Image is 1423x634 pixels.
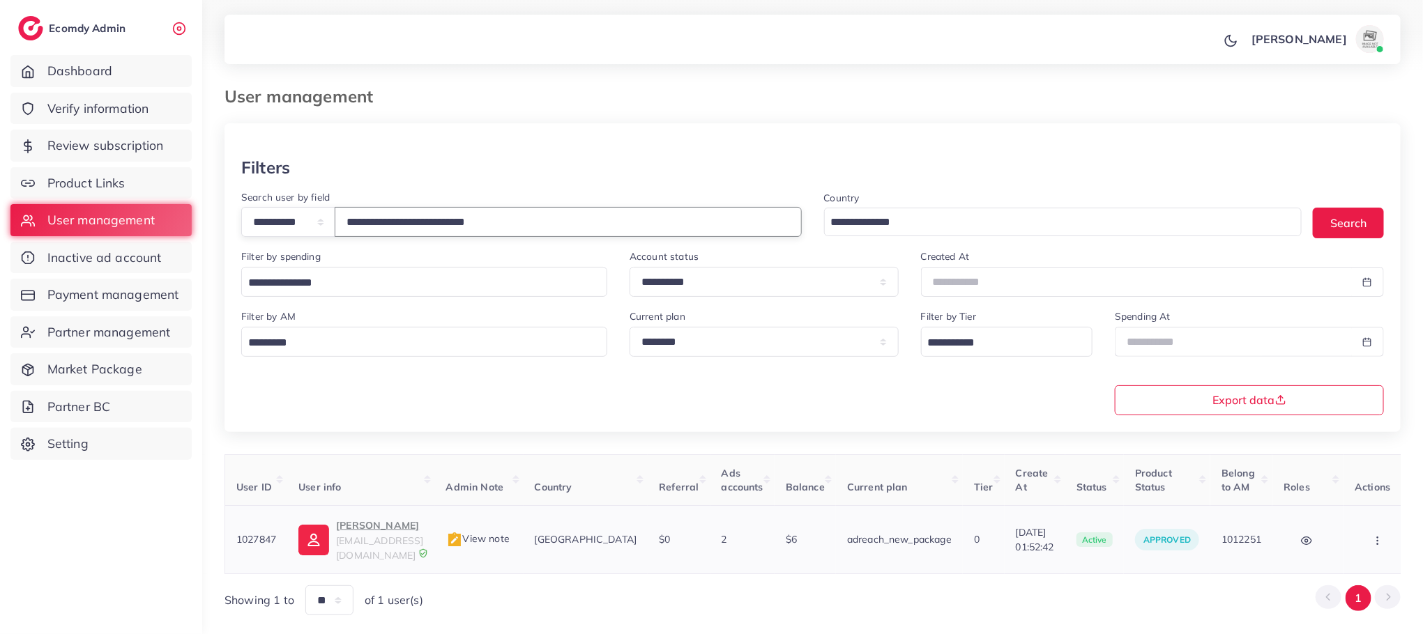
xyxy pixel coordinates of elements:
span: 2 [722,533,727,546]
span: Current plan [847,481,908,493]
img: 9CAL8B2pu8EFxCJHYAAAAldEVYdGRhdGU6Y3JlYXRlADIwMjItMTItMDlUMDQ6NTg6MzkrMDA6MDBXSlgLAAAAJXRFWHRkYXR... [418,548,428,558]
span: Product Links [47,174,125,192]
label: Filter by spending [241,249,321,263]
span: User ID [236,481,272,493]
label: Country [824,191,860,205]
a: Partner BC [10,391,192,423]
span: $6 [786,533,797,546]
a: Inactive ad account [10,242,192,274]
span: 1012251 [1222,533,1261,546]
span: Export data [1213,394,1286,405]
label: Account status [630,249,699,263]
span: Admin Note [446,481,504,493]
span: [EMAIL_ADDRESS][DOMAIN_NAME] [336,534,423,561]
a: Payment management [10,279,192,311]
p: [PERSON_NAME] [336,517,423,534]
a: Setting [10,428,192,460]
h3: Filters [241,157,290,178]
span: Belong to AM [1222,467,1255,493]
button: Go to page 1 [1346,585,1371,611]
span: Payment management [47,286,179,304]
a: Partner management [10,316,192,348]
span: of 1 user(s) [365,592,423,608]
button: Search [1313,208,1384,238]
a: Review subscription [10,130,192,162]
a: logoEcomdy Admin [18,16,129,40]
span: Market Package [47,360,142,378]
span: Partner BC [47,398,111,416]
a: [PERSON_NAME]avatar [1244,25,1390,53]
span: Country [535,481,572,493]
span: Tier [974,481,994,493]
span: Showing 1 to [225,592,294,608]
span: Actions [1355,481,1390,493]
span: 1027847 [236,533,276,546]
span: 0 [974,533,980,546]
span: Partner management [47,323,171,341]
img: admin_note.cdd0b510.svg [446,532,463,548]
label: Current plan [630,309,685,323]
a: User management [10,204,192,236]
span: Setting [47,435,89,453]
input: Search for option [826,212,1284,233]
p: [PERSON_NAME] [1251,31,1347,47]
span: adreach_new_package [847,533,952,546]
span: $0 [659,533,670,546]
span: Ads accounts [722,467,763,493]
span: Dashboard [47,62,112,80]
button: Export data [1115,385,1384,415]
h3: User management [225,86,384,107]
span: User info [298,481,341,493]
label: Created At [921,249,970,263]
img: logo [18,16,43,40]
input: Search for option [243,272,589,294]
span: approved [1143,534,1191,545]
span: Referral [659,481,699,493]
h2: Ecomdy Admin [49,22,129,35]
input: Search for option [923,332,1074,354]
a: Verify information [10,93,192,125]
span: Inactive ad account [47,249,162,267]
label: Filter by AM [241,309,296,323]
label: Spending At [1115,309,1171,323]
ul: Pagination [1316,585,1401,611]
span: active [1076,532,1113,548]
label: Filter by Tier [921,309,976,323]
span: View note [446,532,510,545]
div: Search for option [241,267,607,297]
img: ic-user-info.36bf1079.svg [298,525,329,555]
span: [DATE] 01:52:42 [1016,525,1054,554]
a: Product Links [10,167,192,199]
label: Search user by field [241,190,330,204]
a: Market Package [10,353,192,385]
div: Search for option [921,327,1093,357]
input: Search for option [243,332,589,354]
span: Roles [1284,481,1310,493]
div: Search for option [824,208,1302,236]
span: [GEOGRAPHIC_DATA] [535,533,637,546]
span: Review subscription [47,137,164,155]
div: Search for option [241,327,607,357]
a: [PERSON_NAME][EMAIL_ADDRESS][DOMAIN_NAME] [298,517,423,562]
span: Balance [786,481,825,493]
span: Product Status [1135,467,1172,493]
a: Dashboard [10,55,192,87]
span: Create At [1016,467,1049,493]
span: Status [1076,481,1107,493]
span: User management [47,211,155,229]
img: avatar [1356,25,1384,53]
span: Verify information [47,100,149,118]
